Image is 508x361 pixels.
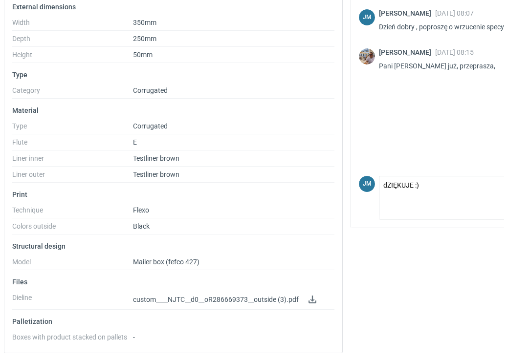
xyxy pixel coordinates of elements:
figcaption: JM [359,176,375,192]
dt: Width [12,19,133,31]
dt: Technique [12,206,133,218]
dt: Colors outside [12,222,133,234]
dt: Height [12,51,133,63]
span: Black [133,222,150,230]
dt: Liner inner [12,154,133,167]
p: Print [12,191,334,198]
p: Material [12,106,334,114]
span: [PERSON_NAME] [379,9,435,17]
span: Corrugated [133,86,168,94]
dt: Dieline [12,294,133,310]
dt: Boxes with product stacked on pallets [12,333,133,345]
span: [DATE] 08:15 [435,48,474,56]
dt: Model [12,258,133,270]
span: 250mm [133,35,156,42]
span: [PERSON_NAME] [379,48,435,56]
p: Palletization [12,318,334,325]
dt: Flute [12,138,133,150]
figcaption: JM [359,9,375,25]
div: Joanna Myślak [359,176,375,192]
dt: Liner outer [12,170,133,183]
span: Corrugated [133,122,168,130]
dt: Depth [12,35,133,47]
span: 350mm [133,19,156,26]
span: Mailer box (fefco 427) [133,258,199,266]
span: Flexo [133,206,149,214]
span: 50mm [133,51,153,59]
dt: Type [12,122,133,134]
span: Testliner brown [133,170,179,178]
p: External dimensions [12,3,334,11]
span: - [133,333,135,341]
span: E [133,138,137,146]
img: Michał Palasek [359,48,375,64]
span: Testliner brown [133,154,179,162]
dt: Category [12,86,133,99]
p: Structural design [12,242,334,250]
div: Joanna Myślak [359,9,375,25]
span: [DATE] 08:07 [435,9,474,17]
span: custom____NJTC__d0__oR286669373__outside (3).pdf [133,296,299,303]
p: Files [12,278,334,286]
p: Type [12,71,334,79]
